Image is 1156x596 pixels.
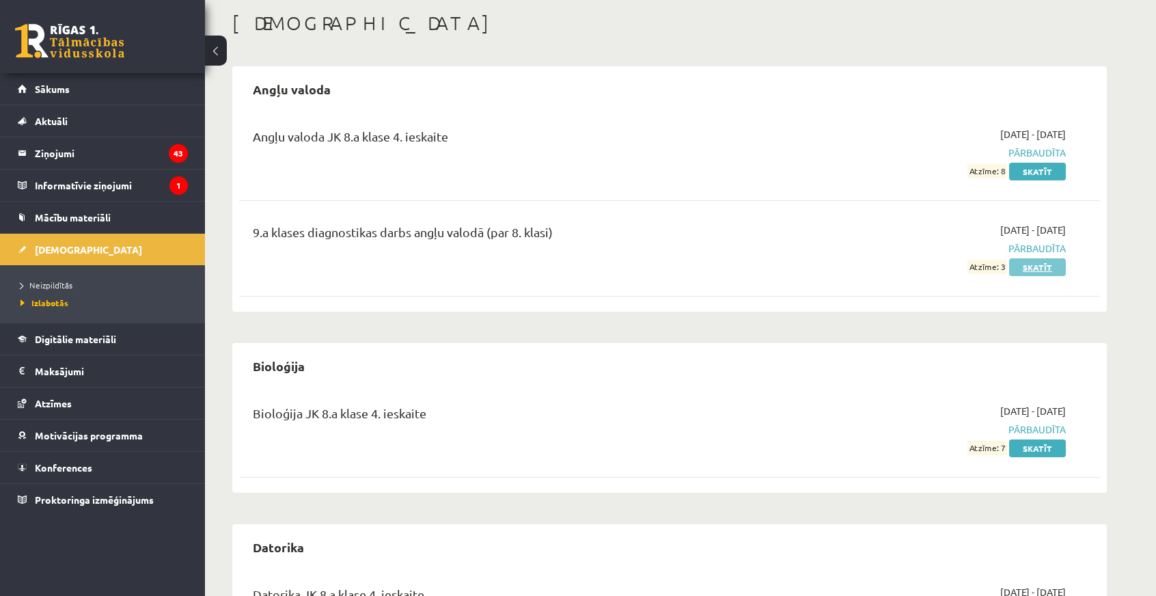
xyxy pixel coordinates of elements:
[35,397,72,409] span: Atzīmes
[35,170,188,201] legend: Informatīvie ziņojumi
[239,531,318,563] h2: Datorika
[239,350,318,382] h2: Bioloģija
[20,297,68,308] span: Izlabotās
[808,422,1066,437] span: Pārbaudīta
[35,461,92,474] span: Konferences
[20,279,191,291] a: Neizpildītās
[239,73,344,105] h2: Angļu valoda
[967,441,1007,455] span: Atzīme: 7
[1000,127,1066,141] span: [DATE] - [DATE]
[18,323,188,355] a: Digitālie materiāli
[35,429,143,442] span: Motivācijas programma
[35,211,111,223] span: Mācību materiāli
[18,388,188,419] a: Atzīmes
[1009,163,1066,180] a: Skatīt
[1009,439,1066,457] a: Skatīt
[1000,404,1066,418] span: [DATE] - [DATE]
[1009,258,1066,276] a: Skatīt
[18,202,188,233] a: Mācību materiāli
[35,137,188,169] legend: Ziņojumi
[35,493,154,506] span: Proktoringa izmēģinājums
[169,176,188,195] i: 1
[169,144,188,163] i: 43
[20,297,191,309] a: Izlabotās
[18,355,188,387] a: Maksājumi
[15,24,124,58] a: Rīgas 1. Tālmācības vidusskola
[253,404,788,429] div: Bioloģija JK 8.a klase 4. ieskaite
[253,223,788,248] div: 9.a klases diagnostikas darbs angļu valodā (par 8. klasi)
[35,333,116,345] span: Digitālie materiāli
[18,234,188,265] a: [DEMOGRAPHIC_DATA]
[967,164,1007,178] span: Atzīme: 8
[35,115,68,127] span: Aktuāli
[18,73,188,105] a: Sākums
[18,484,188,515] a: Proktoringa izmēģinājums
[35,83,70,95] span: Sākums
[18,170,188,201] a: Informatīvie ziņojumi1
[18,105,188,137] a: Aktuāli
[808,241,1066,256] span: Pārbaudīta
[20,280,72,290] span: Neizpildītās
[808,146,1066,160] span: Pārbaudīta
[18,420,188,451] a: Motivācijas programma
[253,127,788,152] div: Angļu valoda JK 8.a klase 4. ieskaite
[1000,223,1066,237] span: [DATE] - [DATE]
[232,12,1107,35] h1: [DEMOGRAPHIC_DATA]
[35,243,142,256] span: [DEMOGRAPHIC_DATA]
[18,137,188,169] a: Ziņojumi43
[18,452,188,483] a: Konferences
[967,260,1007,274] span: Atzīme: 3
[35,355,188,387] legend: Maksājumi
